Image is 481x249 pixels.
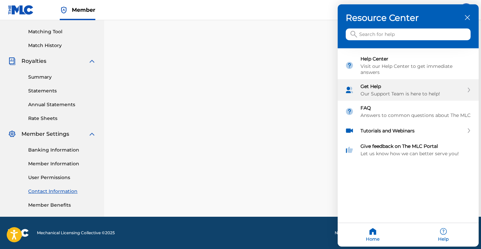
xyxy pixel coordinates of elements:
[345,146,354,154] img: module icon
[360,91,464,97] div: Our Support Team is here to help!
[464,14,471,21] div: close resource center
[338,48,479,161] div: entering resource center home
[360,83,464,89] div: Get Help
[360,128,464,134] div: Tutorials and Webinars
[346,12,471,23] h3: Resource Center
[338,101,479,122] div: FAQ
[345,126,354,135] img: module icon
[338,79,479,101] div: Get Help
[345,61,354,70] img: module icon
[338,122,479,139] div: Tutorials and Webinars
[345,107,354,116] img: module icon
[338,48,479,161] div: Resource center home modules
[408,223,479,247] div: Help
[350,31,357,38] svg: icon
[360,56,471,62] div: Help Center
[338,139,479,161] div: Give feedback on The MLC Portal
[360,63,471,75] div: Visit our Help Center to get immediate answers
[338,223,408,247] div: Home
[345,86,354,94] img: module icon
[467,88,471,92] svg: expand
[338,52,479,79] div: Help Center
[360,151,471,157] div: Let us know how we can better serve you!
[360,143,471,149] div: Give feedback on The MLC Portal
[467,128,471,133] svg: expand
[360,112,471,118] div: Answers to common questions about The MLC
[346,29,471,40] input: Search for help
[360,105,471,111] div: FAQ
